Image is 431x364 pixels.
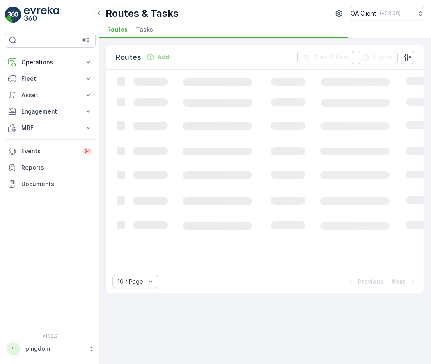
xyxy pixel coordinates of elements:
button: MRF [5,120,96,136]
button: Previous [346,277,384,287]
button: Engagement [5,103,96,120]
p: Reports [21,164,92,172]
button: Add [143,52,172,62]
p: Next [392,278,405,286]
button: Next [391,277,417,287]
p: MRF [21,124,79,132]
a: Reports [5,159,96,176]
p: Fleet [21,75,79,83]
button: Fleet [5,71,96,87]
p: ( +03:00 ) [380,10,401,17]
span: v 1.52.2 [5,334,96,339]
span: Routes [107,25,128,34]
p: ⌘B [82,37,90,43]
p: Clear Filters [314,53,349,61]
p: Routes & Tasks [105,7,179,20]
p: QA Client [351,9,376,18]
span: Tasks [136,25,153,34]
p: Documents [21,180,92,188]
p: Routes [116,52,141,63]
button: Export [358,51,398,64]
a: Events34 [5,143,96,159]
p: Add [158,53,169,61]
button: QA Client(+03:00) [351,7,424,20]
p: pingdom [25,345,84,353]
a: Documents [5,176,96,192]
button: Asset [5,87,96,103]
div: PP [7,342,20,355]
img: logo [5,7,21,23]
p: Asset [21,91,79,99]
button: PPpingdom [5,340,96,357]
p: Events [21,147,77,155]
p: Export [374,53,393,61]
p: Operations [21,58,79,66]
p: 34 [84,148,91,155]
button: Operations [5,54,96,71]
img: logo_light-DOdMpM7g.png [24,7,59,23]
p: Previous [358,278,383,286]
p: Engagement [21,107,79,116]
button: Clear Filters [297,51,354,64]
